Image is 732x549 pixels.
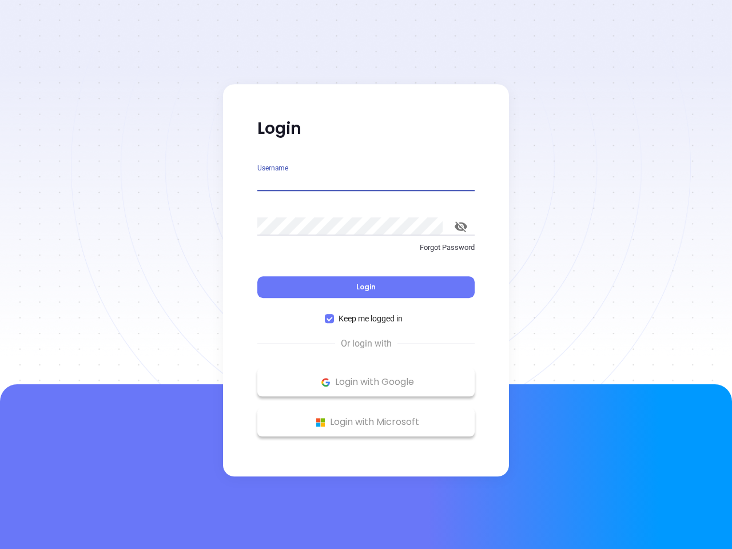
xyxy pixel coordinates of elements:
[334,312,407,325] span: Keep me logged in
[257,368,475,396] button: Google Logo Login with Google
[257,408,475,436] button: Microsoft Logo Login with Microsoft
[447,213,475,240] button: toggle password visibility
[356,282,376,292] span: Login
[257,276,475,298] button: Login
[335,337,397,351] span: Or login with
[257,242,475,262] a: Forgot Password
[257,242,475,253] p: Forgot Password
[319,375,333,389] img: Google Logo
[257,165,288,172] label: Username
[263,373,469,391] p: Login with Google
[263,413,469,431] p: Login with Microsoft
[257,118,475,139] p: Login
[313,415,328,429] img: Microsoft Logo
